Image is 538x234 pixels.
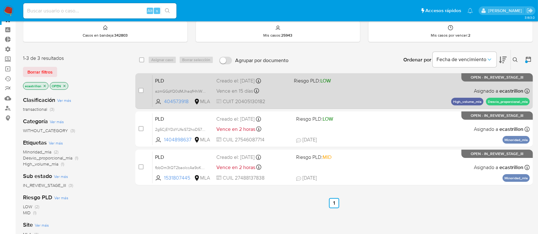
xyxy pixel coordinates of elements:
[467,8,473,13] a: Notificaciones
[156,8,158,14] span: s
[525,15,535,20] span: 3.163.0
[161,6,174,15] button: search-icon
[425,7,461,14] span: Accesos rápidos
[488,8,524,14] p: ezequiel.castrillon@mercadolibre.com
[147,8,153,14] span: Alt
[527,7,533,14] a: Salir
[23,7,176,15] input: Buscar usuario o caso...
